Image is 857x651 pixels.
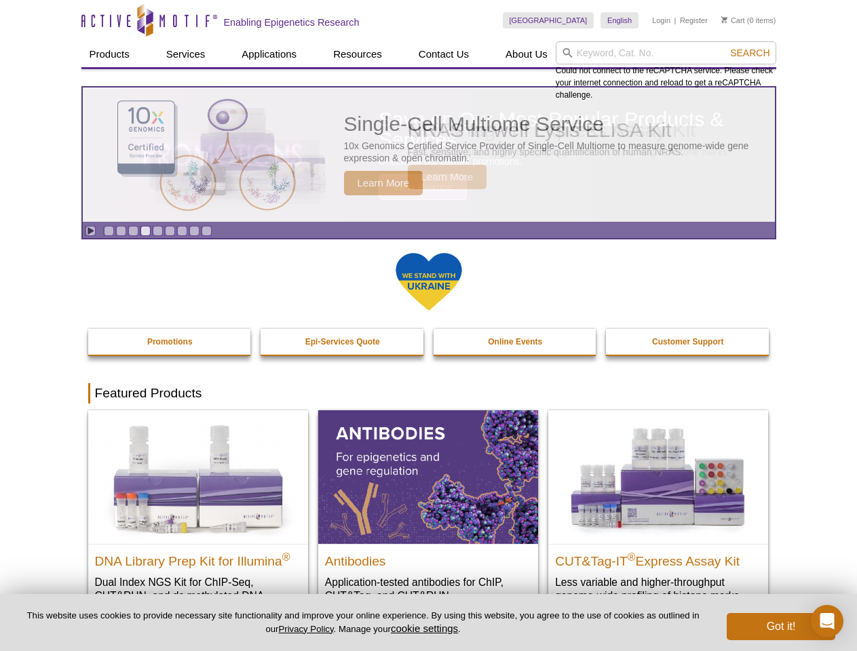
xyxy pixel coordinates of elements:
a: Go to slide 7 [177,226,187,236]
p: Application-tested antibodies for ChIP, CUT&Tag, and CUT&RUN. [325,575,531,603]
button: Got it! [727,613,835,640]
a: DNA Library Prep Kit for Illumina DNA Library Prep Kit for Illumina® Dual Index NGS Kit for ChIP-... [88,410,308,629]
a: Epi-Services Quote [261,329,425,355]
img: Your Cart [721,16,727,23]
a: Online Events [434,329,598,355]
a: Go to slide 1 [104,226,114,236]
div: Could not connect to the reCAPTCHA service. Please check your internet connection and reload to g... [556,41,776,101]
sup: ® [282,551,290,562]
a: About Us [497,41,556,67]
a: Promotions [88,329,252,355]
strong: Online Events [488,337,542,347]
img: We Stand With Ukraine [395,252,463,312]
h2: DNA Library Prep Kit for Illumina [95,548,301,568]
a: Contact Us [411,41,477,67]
a: Applications [233,41,305,67]
h2: CUT&Tag-IT Express Assay Kit [555,548,761,568]
input: Keyword, Cat. No. [556,41,776,64]
a: Go to slide 4 [140,226,151,236]
a: All Antibodies Antibodies Application-tested antibodies for ChIP, CUT&Tag, and CUT&RUN. [318,410,538,616]
p: Less variable and higher-throughput genome-wide profiling of histone marks​. [555,575,761,603]
a: Services [158,41,214,67]
img: DNA Library Prep Kit for Illumina [88,410,308,543]
span: Search [730,47,769,58]
a: Go to slide 9 [202,226,212,236]
button: Search [726,47,774,59]
h2: Featured Products [88,383,769,403]
h2: Antibodies [325,548,531,568]
a: Go to slide 3 [128,226,138,236]
a: CUT&Tag-IT® Express Assay Kit CUT&Tag-IT®Express Assay Kit Less variable and higher-throughput ge... [548,410,768,616]
strong: Customer Support [652,337,723,347]
strong: Epi-Services Quote [305,337,380,347]
img: CUT&Tag-IT® Express Assay Kit [548,410,768,543]
a: Privacy Policy [278,624,333,634]
li: | [674,12,677,28]
div: Open Intercom Messenger [811,605,843,637]
a: Go to slide 8 [189,226,199,236]
a: Go to slide 2 [116,226,126,236]
h2: Enabling Epigenetics Research [224,16,360,28]
strong: Promotions [147,337,193,347]
p: This website uses cookies to provide necessary site functionality and improve your online experie... [22,610,704,635]
a: English [601,12,639,28]
img: All Antibodies [318,410,538,543]
p: Dual Index NGS Kit for ChIP-Seq, CUT&RUN, and ds methylated DNA assays. [95,575,301,616]
a: Products [81,41,138,67]
li: (0 items) [721,12,776,28]
a: Toggle autoplay [85,226,96,236]
button: cookie settings [391,623,458,634]
sup: ® [628,551,636,562]
a: Go to slide 6 [165,226,175,236]
a: Resources [325,41,390,67]
a: Go to slide 5 [153,226,163,236]
a: Login [652,16,670,25]
a: Customer Support [606,329,770,355]
a: Cart [721,16,745,25]
a: [GEOGRAPHIC_DATA] [503,12,594,28]
a: Register [680,16,708,25]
